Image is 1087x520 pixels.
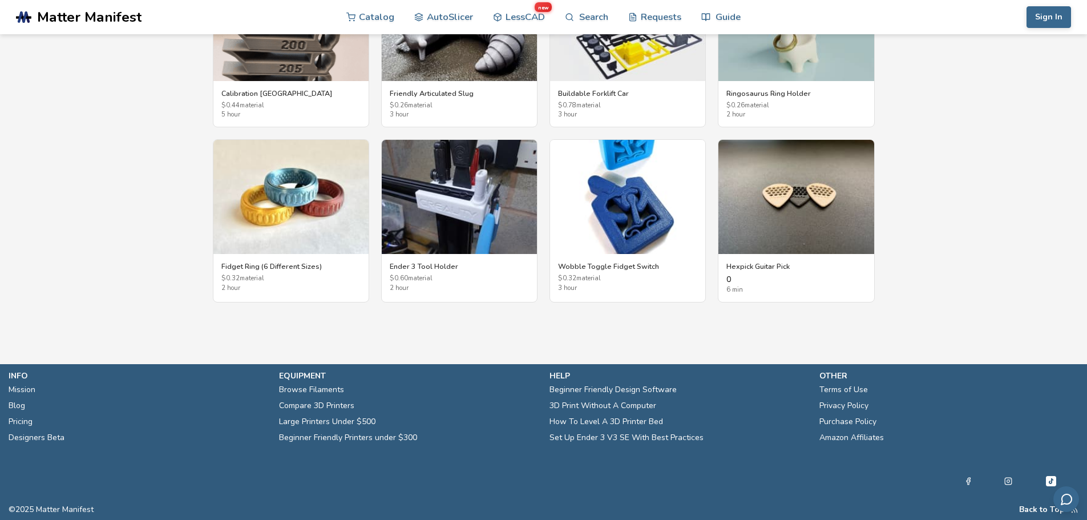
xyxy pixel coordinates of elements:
[390,111,529,119] span: 3 hour
[221,275,361,283] span: $ 0.32 material
[279,414,375,430] a: Large Printers Under $500
[558,111,697,119] span: 3 hour
[221,285,361,292] span: 2 hour
[213,140,369,254] img: Fidget Ring (6 Different Sizes)
[549,414,663,430] a: How To Level A 3D Printer Bed
[213,139,369,303] a: Fidget Ring (6 Different Sizes)Fidget Ring (6 Different Sizes)$0.32material2 hour
[819,398,868,414] a: Privacy Policy
[819,370,1078,382] p: other
[390,285,529,292] span: 2 hour
[221,102,361,110] span: $ 0.44 material
[549,430,704,446] a: Set Up Ender 3 V3 SE With Best Practices
[279,382,344,398] a: Browse Filaments
[279,370,538,382] p: equipment
[390,102,529,110] span: $ 0.26 material
[819,382,868,398] a: Terms of Use
[726,262,866,271] h3: Hexpick Guitar Pick
[558,275,697,283] span: $ 0.32 material
[550,140,705,254] img: Wobble Toggle Fidget Switch
[1004,474,1012,488] a: Instagram
[9,382,35,398] a: Mission
[37,9,142,25] span: Matter Manifest
[726,102,866,110] span: $ 0.26 material
[558,102,697,110] span: $ 0.78 material
[558,262,697,271] h3: Wobble Toggle Fidget Switch
[558,285,697,292] span: 3 hour
[535,2,551,12] span: new
[221,262,361,271] h3: Fidget Ring (6 Different Sizes)
[549,398,656,414] a: 3D Print Without A Computer
[1053,486,1079,512] button: Send feedback via email
[221,111,361,119] span: 5 hour
[1070,505,1078,514] a: RSS Feed
[390,89,529,98] h3: Friendly Articulated Slug
[9,398,25,414] a: Blog
[726,287,866,294] span: 6 min
[390,275,529,283] span: $ 0.60 material
[549,139,706,303] a: Wobble Toggle Fidget SwitchWobble Toggle Fidget Switch$0.32material3 hour
[381,139,538,303] a: Ender 3 Tool HolderEnder 3 Tool Holder$0.60material2 hour
[1019,505,1065,514] button: Back to Top
[726,275,866,293] div: 0
[819,414,876,430] a: Purchase Policy
[9,414,33,430] a: Pricing
[382,140,537,254] img: Ender 3 Tool Holder
[718,139,874,303] a: Hexpick Guitar PickHexpick Guitar Pick06 min
[9,370,268,382] p: info
[1044,474,1058,488] a: Tiktok
[390,262,529,271] h3: Ender 3 Tool Holder
[9,505,94,514] span: © 2025 Matter Manifest
[221,89,361,98] h3: Calibration [GEOGRAPHIC_DATA]
[726,111,866,119] span: 2 hour
[726,89,866,98] h3: Ringosaurus Ring Holder
[279,430,417,446] a: Beginner Friendly Printers under $300
[549,382,677,398] a: Beginner Friendly Design Software
[964,474,972,488] a: Facebook
[279,398,354,414] a: Compare 3D Printers
[1027,6,1071,28] button: Sign In
[718,140,874,254] img: Hexpick Guitar Pick
[9,430,64,446] a: Designers Beta
[819,430,884,446] a: Amazon Affiliates
[558,89,697,98] h3: Buildable Forklift Car
[549,370,809,382] p: help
